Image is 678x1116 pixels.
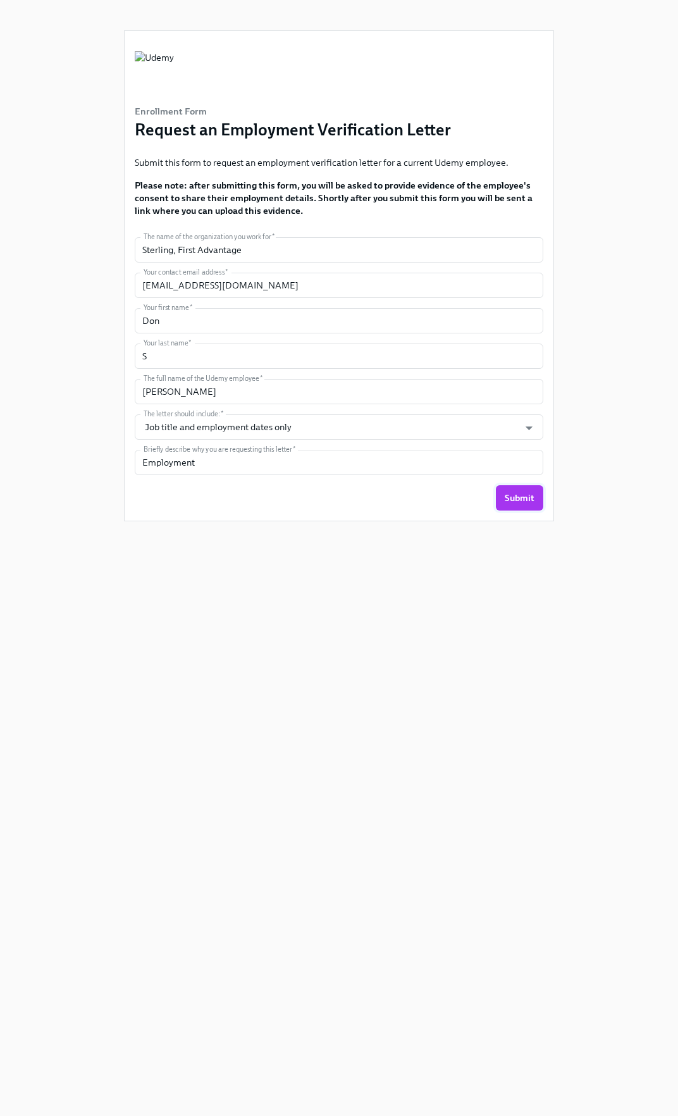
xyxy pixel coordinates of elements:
[135,51,174,89] img: Udemy
[135,104,451,118] h6: Enrollment Form
[505,492,534,504] span: Submit
[496,485,543,511] button: Submit
[519,418,539,438] button: Open
[135,180,533,216] strong: Please note: after submitting this form, you will be asked to provide evidence of the employee's ...
[135,156,543,169] p: Submit this form to request an employment verification letter for a current Udemy employee.
[135,118,451,141] h3: Request an Employment Verification Letter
